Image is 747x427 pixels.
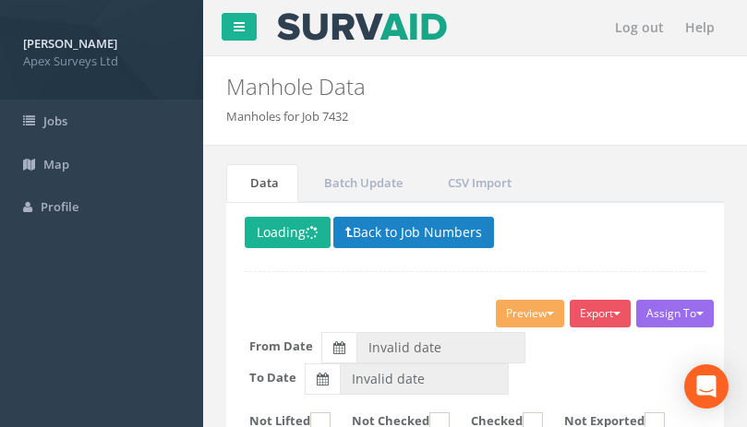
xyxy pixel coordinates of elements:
[43,156,69,172] span: Map
[636,300,714,327] button: Assign To
[41,198,78,215] span: Profile
[226,108,348,125] li: Manholes for Job 7432
[249,369,296,386] label: To Date
[300,164,422,202] a: Batch Update
[43,113,67,129] span: Jobs
[226,164,298,202] a: Data
[356,332,525,363] input: From Date
[340,363,509,395] input: To Date
[23,53,180,70] span: Apex Surveys Ltd
[23,35,117,52] strong: [PERSON_NAME]
[23,30,180,69] a: [PERSON_NAME] Apex Surveys Ltd
[245,217,331,248] button: Loading
[424,164,531,202] a: CSV Import
[249,338,313,355] label: From Date
[684,364,729,409] div: Open Intercom Messenger
[333,217,494,248] button: Back to Job Numbers
[570,300,631,327] button: Export
[226,75,724,99] h2: Manhole Data
[496,300,564,327] button: Preview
